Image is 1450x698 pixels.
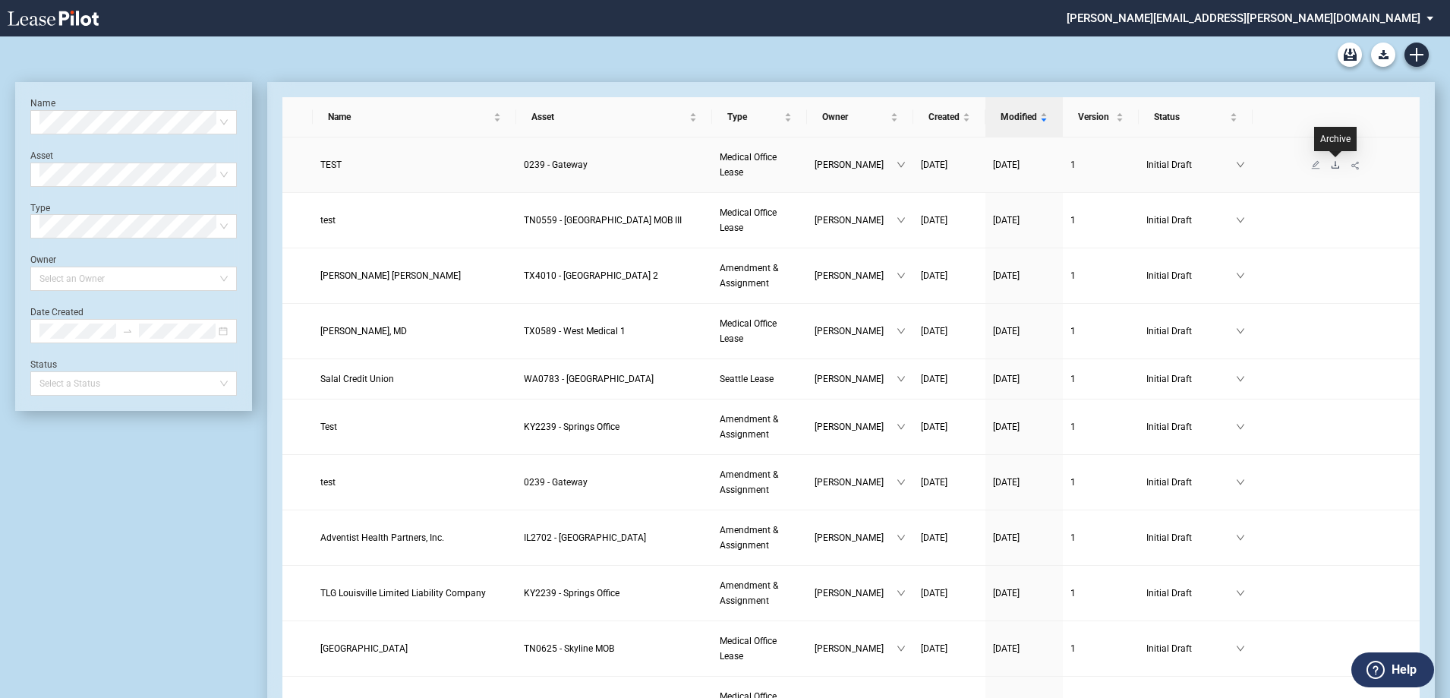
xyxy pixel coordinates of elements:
a: test [320,475,509,490]
span: [DATE] [921,215,947,226]
a: Archive [1338,43,1362,67]
span: down [897,160,906,169]
a: 1 [1070,213,1131,228]
span: down [1236,478,1245,487]
span: Seattle Lease [720,374,774,384]
span: Amendment & Assignment [720,580,778,606]
a: [GEOGRAPHIC_DATA] [320,641,509,656]
a: 1 [1070,157,1131,172]
a: Medical Office Lease [720,633,799,664]
a: 1 [1070,324,1131,339]
a: test [320,213,509,228]
span: down [1236,374,1245,384]
span: [DATE] [921,422,947,432]
a: TN0559 - [GEOGRAPHIC_DATA] MOB III [524,213,705,228]
a: Amendment & Assignment [720,261,799,291]
span: 1 [1070,159,1076,170]
span: Adventist Health Partners, Inc. [320,532,444,543]
span: down [1236,271,1245,280]
a: WA0783 - [GEOGRAPHIC_DATA] [524,371,705,387]
span: 1 [1070,643,1076,654]
span: [PERSON_NAME] [815,157,897,172]
span: Type [727,109,781,125]
label: Date Created [30,307,84,317]
a: Medical Office Lease [720,205,799,235]
a: 1 [1070,268,1131,283]
span: 1 [1070,422,1076,432]
a: [DATE] [993,213,1055,228]
span: [DATE] [921,326,947,336]
span: Initial Draft [1146,371,1236,387]
span: KY2239 - Springs Office [524,422,619,432]
span: [DATE] [921,477,947,488]
span: [PERSON_NAME] [815,419,897,434]
span: Initial Draft [1146,530,1236,545]
a: [DATE] [921,475,978,490]
a: [DATE] [921,324,978,339]
span: swap-right [122,326,133,336]
span: [PERSON_NAME] [815,475,897,490]
span: Sistla B. Krishna, M.D. [320,270,461,281]
a: TEST [320,157,509,172]
span: Status [1154,109,1227,125]
a: [DATE] [921,268,978,283]
a: [DATE] [921,371,978,387]
a: Amendment & Assignment [720,412,799,442]
span: down [1236,160,1245,169]
span: [PERSON_NAME] [815,324,897,339]
span: Created [928,109,960,125]
span: Initial Draft [1146,475,1236,490]
span: down [1236,327,1245,336]
span: 0239 - Gateway [524,477,588,488]
a: KY2239 - Springs Office [524,419,705,434]
span: KY2239 - Springs Office [524,588,619,599]
span: [DATE] [993,374,1020,384]
span: [DATE] [993,477,1020,488]
span: [PERSON_NAME] [815,268,897,283]
span: down [1236,216,1245,225]
a: [DATE] [993,268,1055,283]
a: Salal Credit Union [320,371,509,387]
span: down [897,644,906,653]
a: 1 [1070,530,1131,545]
span: Asset [531,109,686,125]
span: 1 [1070,477,1076,488]
span: TLG Louisville Limited Liability Company [320,588,486,599]
label: Status [30,359,57,370]
span: TEST [320,159,342,170]
th: Status [1139,97,1253,137]
span: Owner [822,109,887,125]
span: [PERSON_NAME] [815,586,897,601]
span: Initial Draft [1146,419,1236,434]
span: [DATE] [921,374,947,384]
th: Type [712,97,807,137]
span: Initial Draft [1146,157,1236,172]
span: Thuan T. Nguyen, MD [320,326,407,336]
button: Help [1351,652,1434,687]
a: [DATE] [993,324,1055,339]
span: Medical Office Lease [720,636,777,662]
span: Name [328,109,490,125]
span: Amendment & Assignment [720,525,778,551]
th: Modified [985,97,1063,137]
a: Adventist Health Partners, Inc. [320,530,509,545]
span: 1 [1070,532,1076,543]
a: KY2239 - Springs Office [524,586,705,601]
a: [DATE] [921,213,978,228]
a: [DATE] [993,586,1055,601]
span: download [1331,160,1340,169]
span: [DATE] [921,159,947,170]
a: 0239 - Gateway [524,475,705,490]
span: [DATE] [993,270,1020,281]
span: [DATE] [993,326,1020,336]
md-menu: Download Blank Form List [1366,43,1400,67]
a: Amendment & Assignment [720,578,799,608]
span: down [897,216,906,225]
span: Medical Office Lease [720,207,777,233]
span: down [897,533,906,542]
a: TX0589 - West Medical 1 [524,324,705,339]
label: Asset [30,150,53,161]
span: down [897,422,906,431]
a: [DATE] [921,586,978,601]
a: IL2702 - [GEOGRAPHIC_DATA] [524,530,705,545]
